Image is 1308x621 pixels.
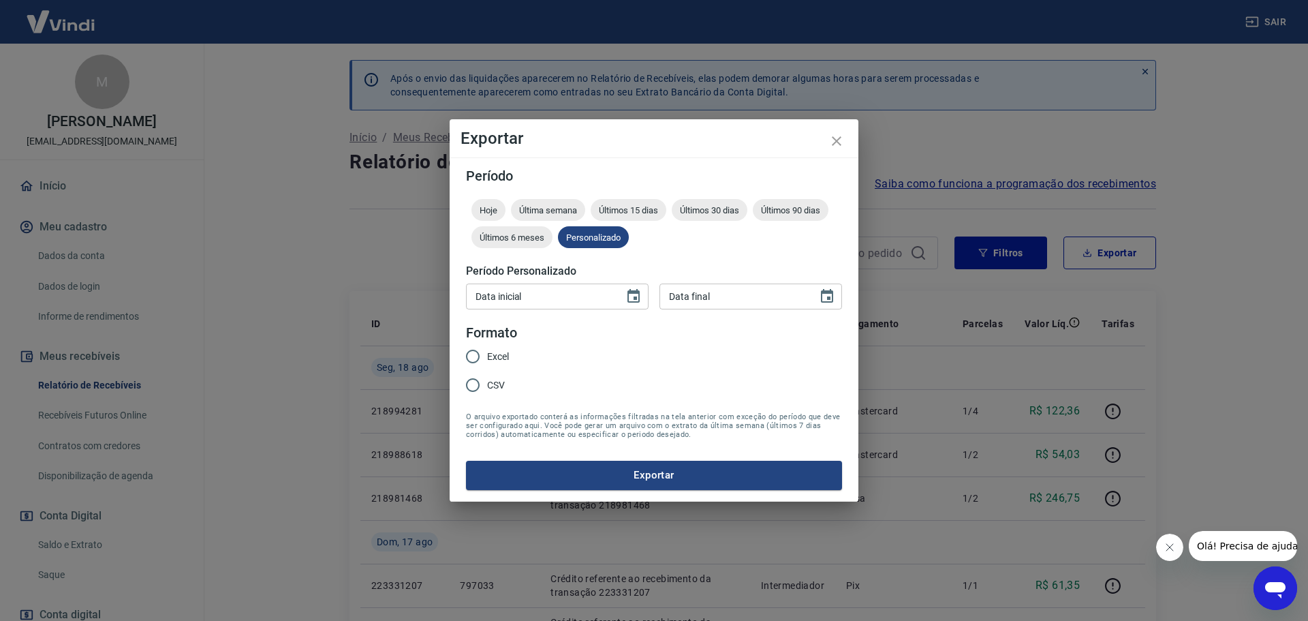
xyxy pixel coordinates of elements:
span: Últimos 90 dias [753,205,828,215]
div: Última semana [511,199,585,221]
span: Última semana [511,205,585,215]
div: Hoje [471,199,505,221]
div: Últimos 15 dias [591,199,666,221]
span: Excel [487,350,509,364]
input: DD/MM/YYYY [659,284,808,309]
span: Hoje [471,205,505,215]
iframe: Botão para abrir a janela de mensagens [1253,566,1297,610]
iframe: Fechar mensagem [1156,534,1183,561]
h4: Exportar [461,130,847,147]
h5: Período Personalizado [466,264,842,278]
button: Choose date [620,283,647,310]
h5: Período [466,169,842,183]
span: Olá! Precisa de ajuda? [8,10,114,20]
button: Choose date [813,283,841,310]
div: Últimos 6 meses [471,226,552,248]
button: close [820,125,853,157]
legend: Formato [466,323,517,343]
span: Personalizado [558,232,629,243]
iframe: Mensagem da empresa [1189,531,1297,561]
span: Últimos 6 meses [471,232,552,243]
span: CSV [487,378,505,393]
span: Últimos 15 dias [591,205,666,215]
div: Últimos 30 dias [672,199,747,221]
span: O arquivo exportado conterá as informações filtradas na tela anterior com exceção do período que ... [466,412,842,439]
div: Personalizado [558,226,629,248]
div: Últimos 90 dias [753,199,828,221]
input: DD/MM/YYYY [466,284,614,309]
span: Últimos 30 dias [672,205,747,215]
button: Exportar [466,461,842,489]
